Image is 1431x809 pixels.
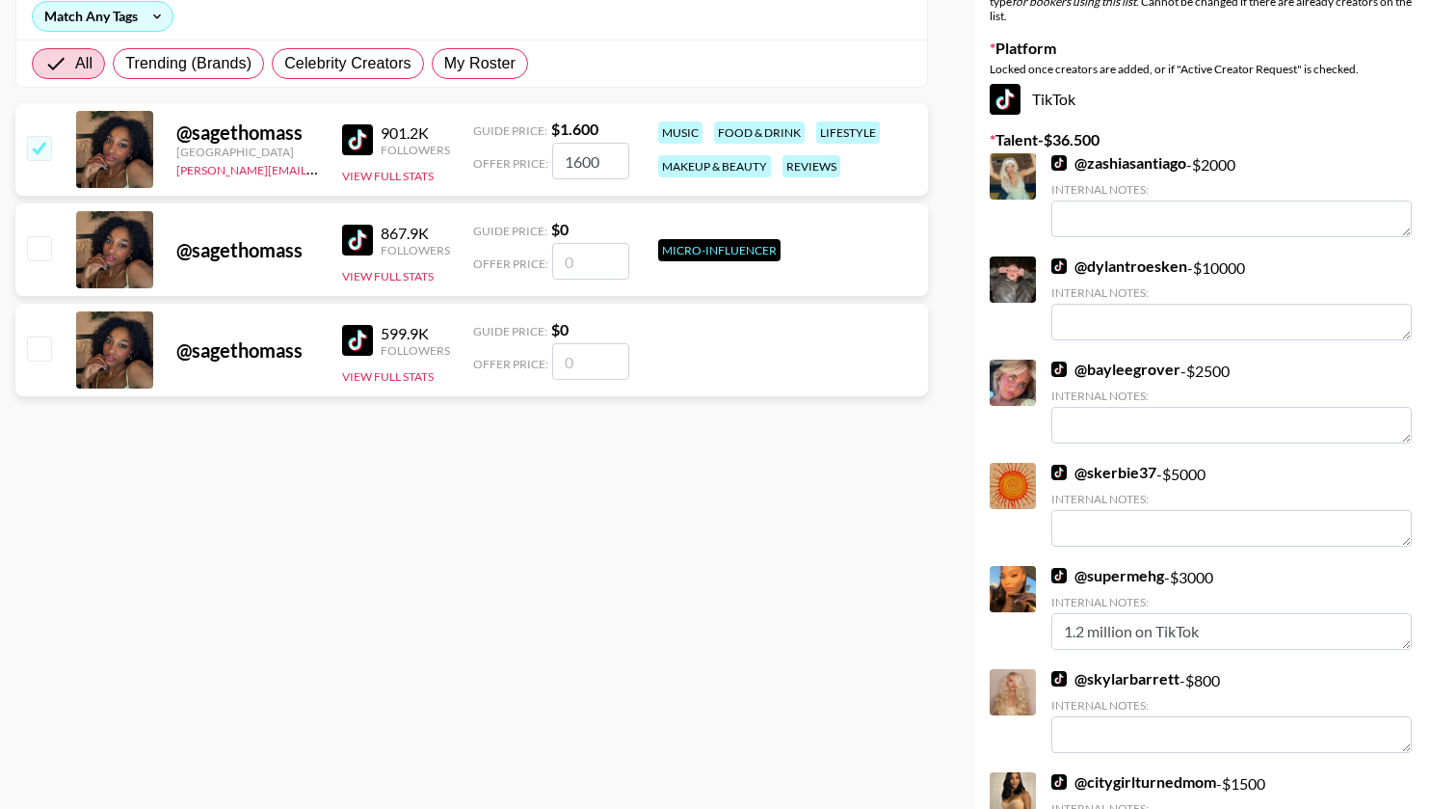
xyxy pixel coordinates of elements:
[444,52,516,75] span: My Roster
[176,338,319,363] div: @ sagethomass
[1051,389,1412,403] div: Internal Notes:
[1051,465,1067,480] img: TikTok
[1051,669,1412,753] div: - $ 800
[176,145,319,159] div: [GEOGRAPHIC_DATA]
[552,143,629,179] input: 1.600
[473,256,548,271] span: Offer Price:
[1051,568,1067,583] img: TikTok
[1051,463,1412,547] div: - $ 5000
[551,320,569,338] strong: $ 0
[552,343,629,380] input: 0
[1051,774,1067,790] img: TikTok
[473,357,548,371] span: Offer Price:
[473,123,547,138] span: Guide Price:
[990,62,1416,76] div: Locked once creators are added, or if "Active Creator Request" is checked.
[551,120,598,138] strong: $ 1.600
[552,243,629,280] input: 0
[782,155,840,177] div: reviews
[1051,595,1412,609] div: Internal Notes:
[342,369,434,384] button: View Full Stats
[342,225,373,256] img: TikTok
[714,121,805,144] div: food & drink
[1051,772,1216,792] a: @citygirlturnedmom
[1051,155,1067,171] img: TikTok
[1051,566,1164,585] a: @supermehg
[33,2,172,31] div: Match Any Tags
[551,220,569,238] strong: $ 0
[990,39,1416,58] label: Platform
[990,84,1416,115] div: TikTok
[381,224,450,243] div: 867.9K
[1051,463,1156,482] a: @skerbie37
[284,52,411,75] span: Celebrity Creators
[342,269,434,283] button: View Full Stats
[816,121,880,144] div: lifestyle
[1051,613,1412,650] textarea: 1.2 million on TikTok
[342,169,434,183] button: View Full Stats
[658,155,771,177] div: makeup & beauty
[990,130,1416,149] label: Talent - $ 36.500
[1051,492,1412,506] div: Internal Notes:
[176,159,645,177] a: [PERSON_NAME][EMAIL_ADDRESS][PERSON_NAME][PERSON_NAME][DOMAIN_NAME]
[381,343,450,358] div: Followers
[1051,258,1067,274] img: TikTok
[1051,698,1412,713] div: Internal Notes:
[1051,153,1186,173] a: @zashiasantiago
[990,84,1020,115] img: TikTok
[125,52,252,75] span: Trending (Brands)
[1051,566,1412,650] div: - $ 3000
[658,121,702,144] div: music
[381,143,450,157] div: Followers
[473,324,547,338] span: Guide Price:
[381,243,450,257] div: Followers
[381,123,450,143] div: 901.2K
[1051,256,1187,276] a: @dylantroesken
[342,124,373,155] img: TikTok
[1051,256,1412,340] div: - $ 10000
[75,52,93,75] span: All
[1051,362,1067,377] img: TikTok
[1051,182,1412,197] div: Internal Notes:
[473,156,548,171] span: Offer Price:
[658,239,781,261] div: Micro-Influencer
[176,121,319,145] div: @ sagethomass
[1051,360,1412,444] div: - $ 2500
[473,224,547,238] span: Guide Price:
[176,238,319,262] div: @ sagethomass
[1051,285,1412,300] div: Internal Notes:
[1051,153,1412,237] div: - $ 2000
[381,324,450,343] div: 599.9K
[1051,360,1180,379] a: @bayleegrover
[1051,671,1067,687] img: TikTok
[1051,669,1179,688] a: @skylarbarrett
[342,325,373,356] img: TikTok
